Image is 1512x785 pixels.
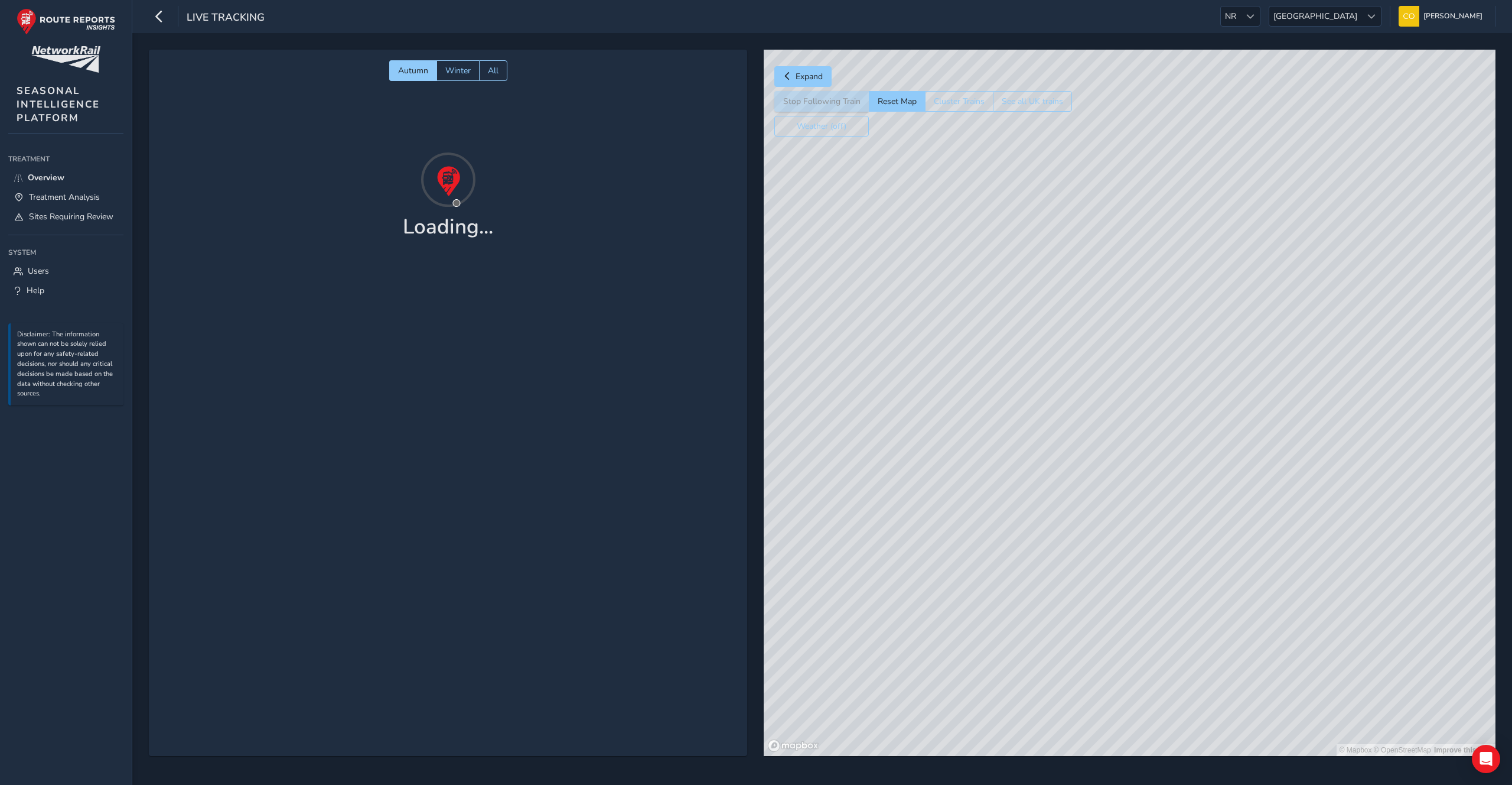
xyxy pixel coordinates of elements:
[1221,7,1240,26] span: NR
[1472,745,1500,773] div: Open Intercom Messenger
[479,60,507,81] button: All
[389,60,436,81] button: Autumn
[445,65,471,76] span: Winter
[774,66,832,87] button: Expand
[31,46,100,73] img: customer logo
[8,168,123,187] a: Overview
[28,172,64,183] span: Overview
[8,244,123,261] div: System
[187,10,265,27] span: Live Tracking
[1269,7,1361,26] span: [GEOGRAPHIC_DATA]
[925,91,993,112] button: Cluster Trains
[1399,6,1419,27] img: diamond-layout
[1399,6,1487,27] button: [PERSON_NAME]
[869,91,925,112] button: Reset Map
[29,211,113,222] span: Sites Requiring Review
[8,150,123,168] div: Treatment
[398,65,428,76] span: Autumn
[17,8,115,35] img: rr logo
[17,84,100,125] span: SEASONAL INTELLIGENCE PLATFORM
[8,281,123,300] a: Help
[27,285,44,296] span: Help
[29,192,100,203] span: Treatment Analysis
[796,71,823,82] span: Expand
[403,215,493,239] h1: Loading...
[993,91,1072,112] button: See all UK trains
[17,330,118,400] p: Disclaimer: The information shown can not be solely relied upon for any safety-related decisions,...
[8,207,123,226] a: Sites Requiring Review
[488,65,498,76] span: All
[8,261,123,281] a: Users
[436,60,479,81] button: Winter
[8,187,123,207] a: Treatment Analysis
[28,265,49,277] span: Users
[1423,6,1482,27] span: [PERSON_NAME]
[774,116,869,137] button: Weather (off)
